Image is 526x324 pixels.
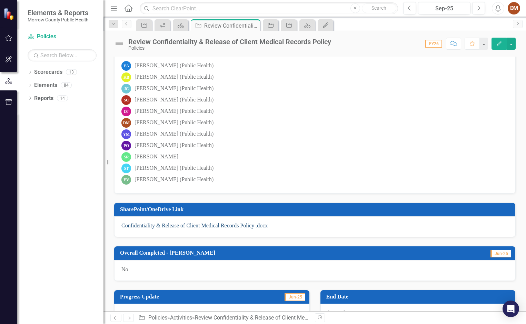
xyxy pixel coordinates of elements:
div: [PERSON_NAME] (Public Health) [135,164,214,172]
a: Activities [170,314,192,321]
div: DM [121,118,131,128]
div: KB [121,72,131,82]
div: ST [121,164,131,173]
input: Search ClearPoint... [140,2,398,14]
a: Confidentiality & Release of Client Medical Records Policy .docx [121,223,268,228]
a: Reports [34,95,53,102]
span: Search [371,5,386,11]
small: Morrow County Public Health [28,17,88,22]
div: EA [121,61,131,71]
div: DJ [121,107,131,116]
div: PO [121,141,131,150]
div: Review Confidentiality & Release of Client Medical Records Policy [128,38,331,46]
div: Policies [128,46,331,51]
div: Review Confidentiality & Release of Client Medical Records Policy [195,314,354,321]
h3: Overall Completed - [PERSON_NAME] [120,250,440,256]
div: [PERSON_NAME] (Public Health) [135,107,214,115]
h3: Progress Update [120,294,240,300]
div: [PERSON_NAME] [135,153,178,161]
div: [PERSON_NAME] (Public Health) [135,176,214,184]
span: No [121,266,128,272]
div: SC [121,95,131,105]
div: SR [121,152,131,162]
div: [PERSON_NAME] (Public Health) [135,119,214,127]
span: [DATE] [328,310,346,316]
a: Policies [148,314,167,321]
span: FY26 [425,40,442,48]
div: Open Intercom Messenger [503,301,519,317]
div: 13 [66,69,77,75]
span: Elements & Reports [28,9,88,17]
span: Jun-25 [285,293,305,301]
div: [PERSON_NAME] (Public Health) [135,141,214,149]
a: Policies [28,33,97,41]
h3: SharePoint/OneDrive Link [120,206,512,213]
div: EV [121,175,131,185]
button: Sep-25 [418,2,471,14]
button: Search [362,3,396,13]
span: Jun-25 [490,250,511,257]
div: » » [138,314,309,322]
div: 14 [57,95,68,101]
div: [PERSON_NAME] (Public Health) [135,130,214,138]
h3: End Date [326,294,512,300]
div: YM [121,129,131,139]
a: Scorecards [34,68,62,76]
div: [PERSON_NAME] (Public Health) [135,62,214,70]
div: [PERSON_NAME] (Public Health) [135,73,214,81]
div: JC [121,84,131,94]
input: Search Below... [28,49,97,61]
a: Elements [34,81,57,89]
div: 84 [61,82,72,88]
div: Sep-25 [420,4,468,13]
img: ClearPoint Strategy [3,8,16,20]
img: Not Defined [114,38,125,49]
div: [PERSON_NAME] (Public Health) [135,96,214,104]
div: [PERSON_NAME] (Public Health) [135,85,214,92]
div: Review Confidentiality & Release of Client Medical Records Policy [204,21,258,30]
button: DM [508,2,520,14]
